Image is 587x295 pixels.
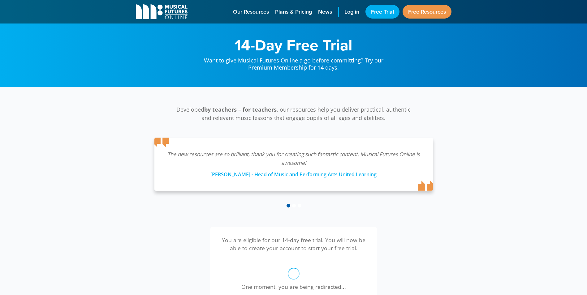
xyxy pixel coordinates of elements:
span: Plans & Pricing [275,8,312,16]
strong: by teachers – for teachers [204,106,277,113]
h1: 14-Day Free Trial [198,37,390,53]
div: [PERSON_NAME] - Head of Music and Performing Arts United Learning [167,167,421,178]
p: The new resources are so brilliant, thank you for creating such fantastic content. Musical Future... [167,150,421,167]
a: Free Trial [365,5,399,19]
p: One moment, you are being redirected... [232,283,356,291]
p: You are eligible for our 14-day free trial. You will now be able to create your account to start ... [219,236,368,252]
p: Want to give Musical Futures Online a go before committing? Try our Premium Membership for 14 days. [198,53,390,71]
span: News [318,8,332,16]
a: Free Resources [403,5,451,19]
span: Our Resources [233,8,269,16]
p: Developed , our resources help you deliver practical, authentic and relevant music lessons that e... [173,105,414,122]
span: Log in [344,8,359,16]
